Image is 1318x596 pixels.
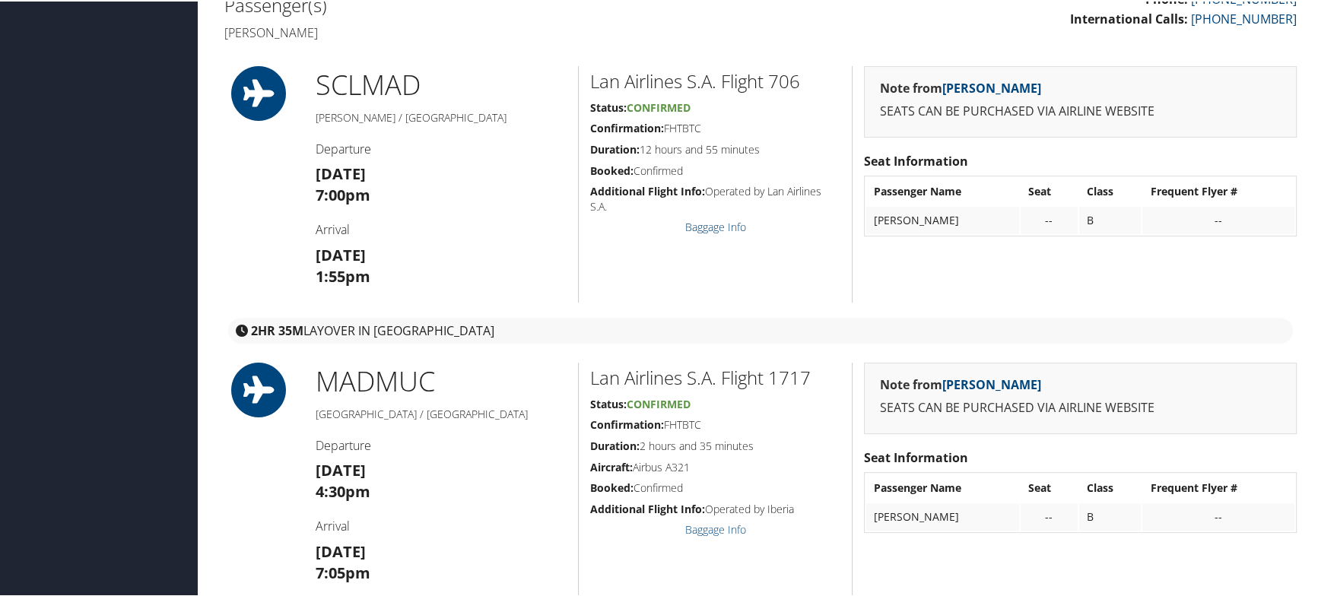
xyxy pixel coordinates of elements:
div: -- [1028,509,1069,522]
th: Frequent Flyer # [1142,176,1294,204]
td: [PERSON_NAME] [866,502,1019,529]
strong: Additional Flight Info: [590,500,705,515]
span: Confirmed [627,99,691,113]
div: -- [1150,212,1287,226]
h4: Departure [316,139,567,156]
h5: 2 hours and 35 minutes [590,437,840,452]
strong: [DATE] [316,458,366,479]
strong: [DATE] [316,243,366,264]
th: Class [1079,473,1142,500]
strong: Status: [590,395,627,410]
strong: Additional Flight Info: [590,182,705,197]
td: B [1079,502,1142,529]
td: B [1079,205,1142,233]
div: layover in [GEOGRAPHIC_DATA] [228,316,1293,342]
h5: Confirmed [590,162,840,177]
p: SEATS CAN BE PURCHASED VIA AIRLINE WEBSITE [880,397,1281,417]
th: Frequent Flyer # [1142,473,1294,500]
strong: Confirmation: [590,119,664,134]
h5: Operated by Lan Airlines S.A. [590,182,840,212]
strong: International Calls: [1070,9,1188,26]
h5: FHTBTC [590,119,840,135]
h5: Operated by Iberia [590,500,840,515]
strong: Note from [880,375,1041,392]
strong: Aircraft: [590,458,633,473]
h2: Lan Airlines S.A. Flight 706 [590,67,840,93]
h5: Confirmed [590,479,840,494]
h5: 12 hours and 55 minutes [590,141,840,156]
strong: 1:55pm [316,265,370,285]
strong: 7:00pm [316,183,370,204]
div: -- [1150,509,1287,522]
h5: [PERSON_NAME] / [GEOGRAPHIC_DATA] [316,109,567,124]
strong: Booked: [590,162,634,176]
strong: Seat Information [864,448,968,464]
a: [PHONE_NUMBER] [1191,9,1297,26]
th: Passenger Name [866,176,1019,204]
th: Passenger Name [866,473,1019,500]
h4: [PERSON_NAME] [224,23,749,40]
th: Class [1079,176,1142,204]
th: Seat [1021,473,1077,500]
span: Confirmed [627,395,691,410]
strong: Seat Information [864,151,968,168]
h2: Lan Airlines S.A. Flight 1717 [590,363,840,389]
strong: 4:30pm [316,480,370,500]
strong: Booked: [590,479,634,493]
th: Seat [1021,176,1077,204]
strong: Confirmation: [590,416,664,430]
strong: [DATE] [316,540,366,560]
h4: Departure [316,436,567,452]
strong: Status: [590,99,627,113]
strong: 7:05pm [316,561,370,582]
strong: Duration: [590,437,640,452]
h4: Arrival [316,516,567,533]
strong: Duration: [590,141,640,155]
p: SEATS CAN BE PURCHASED VIA AIRLINE WEBSITE [880,100,1281,120]
h1: MAD MUC [316,361,567,399]
strong: 2HR 35M [251,321,303,338]
strong: Note from [880,78,1041,95]
h1: SCL MAD [316,65,567,103]
a: [PERSON_NAME] [942,78,1041,95]
h5: Airbus A321 [590,458,840,474]
a: Baggage Info [684,521,745,535]
a: Baggage Info [684,218,745,233]
td: [PERSON_NAME] [866,205,1019,233]
a: [PERSON_NAME] [942,375,1041,392]
h5: FHTBTC [590,416,840,431]
h4: Arrival [316,220,567,236]
strong: [DATE] [316,162,366,182]
h5: [GEOGRAPHIC_DATA] / [GEOGRAPHIC_DATA] [316,405,567,420]
div: -- [1028,212,1069,226]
